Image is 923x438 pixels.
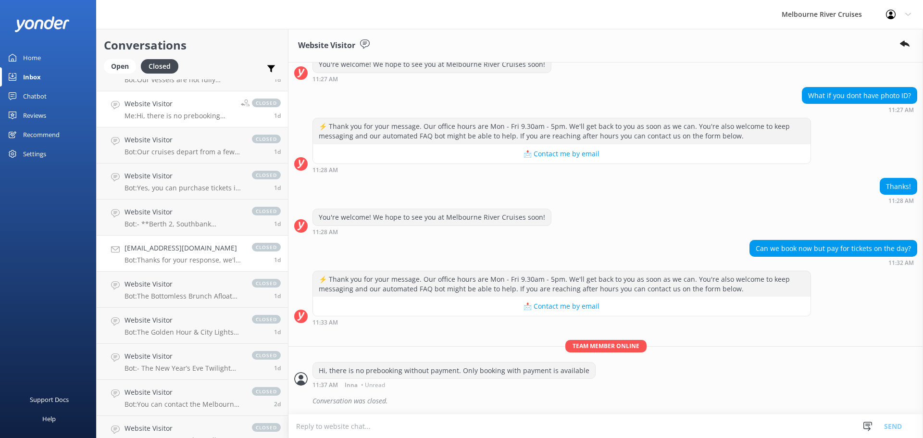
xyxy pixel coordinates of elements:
div: Aug 20 2025 11:27am (UTC +10:00) Australia/Sydney [802,106,917,113]
strong: 11:32 AM [888,260,914,266]
button: 📩 Contact me by email [313,144,811,163]
h4: [EMAIL_ADDRESS][DOMAIN_NAME] [125,243,242,253]
button: 📩 Contact me by email [313,297,811,316]
span: Aug 19 2025 08:49pm (UTC +10:00) Australia/Sydney [274,256,281,264]
div: Chatbot [23,87,47,106]
span: Aug 19 2025 07:56pm (UTC +10:00) Australia/Sydney [274,292,281,300]
span: Aug 19 2025 03:12pm (UTC +10:00) Australia/Sydney [274,400,281,408]
strong: 11:28 AM [888,198,914,204]
h4: Website Visitor [125,135,242,145]
span: closed [252,423,281,432]
a: [EMAIL_ADDRESS][DOMAIN_NAME]Bot:Thanks for your response, we'll get back to you as soon as we can... [97,236,288,272]
span: Aug 19 2025 07:35pm (UTC +10:00) Australia/Sydney [274,328,281,336]
p: Me: Hi, there is no prebooking without payment. Only booking with payment is available [125,112,234,120]
span: closed [252,171,281,179]
span: closed [252,279,281,288]
p: Bot: - The New Year’s Eve Twilight Cruise is family-friendly, with prices for children aged [DEMO... [125,364,242,373]
div: You're welcome! We hope to see you at Melbourne River Cruises soon! [313,56,551,73]
strong: 11:28 AM [312,229,338,235]
span: Inna [345,382,358,388]
a: Website VisitorBot:The Golden Hour & City Lights Cruise is a 1.5-hour evening journey along the Y... [97,308,288,344]
p: Bot: The Bottomless Brunch Afloat Brunch Cruise menu features fresh local produce and seafood wit... [125,292,242,300]
h4: Website Visitor [125,99,234,109]
div: ⚡ Thank you for your message. Our office hours are Mon - Fri 9.30am - 5pm. We'll get back to you ... [313,118,811,144]
div: Hi, there is no prebooking without payment. Only booking with payment is available [313,363,595,379]
div: Aug 20 2025 11:32am (UTC +10:00) Australia/Sydney [749,259,917,266]
h2: Conversations [104,36,281,54]
strong: 11:27 AM [312,76,338,82]
div: Can we book now but pay for tickets on the day? [750,240,917,257]
a: Closed [141,61,183,71]
div: Open [104,59,136,74]
strong: 11:28 AM [312,167,338,173]
a: Website VisitorBot:Our cruises depart from a few different locations along [GEOGRAPHIC_DATA] and ... [97,127,288,163]
div: What if you dont have photo ID? [802,88,917,104]
p: Bot: - **Berth 2, Southbank Promenade**: Various cruises such as the Ports & Docklands Cruise, Pa... [125,220,242,228]
span: Aug 19 2025 08:52pm (UTC +10:00) Australia/Sydney [274,220,281,228]
img: yonder-white-logo.png [14,16,70,32]
span: closed [252,99,281,107]
p: Bot: Our cruises depart from a few different locations along [GEOGRAPHIC_DATA] and Federation [GE... [125,148,242,156]
span: Aug 20 2025 11:37am (UTC +10:00) Australia/Sydney [274,112,281,120]
p: Bot: Our vessels are not fully wheelchair accessible, but we can accommodate foldable wheelchairs... [125,75,242,84]
span: Aug 20 2025 09:25am (UTC +10:00) Australia/Sydney [274,184,281,192]
h3: Website Visitor [298,39,355,52]
a: Open [104,61,141,71]
div: Aug 20 2025 11:33am (UTC +10:00) Australia/Sydney [312,319,811,325]
a: Website VisitorMe:Hi, there is no prebooking without payment. Only booking with payment is availa... [97,91,288,127]
h4: Website Visitor [125,423,242,434]
strong: 11:37 AM [312,382,338,388]
span: closed [252,243,281,251]
div: You're welcome! We hope to see you at Melbourne River Cruises soon! [313,209,551,225]
span: closed [252,207,281,215]
p: Bot: Yes, you can purchase tickets in person at [GEOGRAPHIC_DATA] (Berth 2) and Federation Wharf ... [125,184,242,192]
div: Reviews [23,106,46,125]
h4: Website Visitor [125,315,242,325]
a: Website VisitorBot:The Bottomless Brunch Afloat Brunch Cruise menu features fresh local produce a... [97,272,288,308]
div: Inbox [23,67,41,87]
div: ⚡ Thank you for your message. Our office hours are Mon - Fri 9.30am - 5pm. We'll get back to you ... [313,271,811,297]
span: Aug 20 2025 11:28am (UTC +10:00) Australia/Sydney [274,148,281,156]
h4: Website Visitor [125,279,242,289]
span: Aug 19 2025 05:44pm (UTC +10:00) Australia/Sydney [274,364,281,372]
span: Aug 20 2025 12:00pm (UTC +10:00) Australia/Sydney [274,75,281,84]
p: Bot: The Golden Hour & City Lights Cruise is a 1.5-hour evening journey along the Yarra River, sh... [125,328,242,337]
div: 2025-08-20T01:37:40.893 [294,393,917,409]
div: Support Docs [30,390,69,409]
div: Aug 20 2025 11:27am (UTC +10:00) Australia/Sydney [312,75,551,82]
div: Settings [23,144,46,163]
h4: Website Visitor [125,387,242,398]
span: closed [252,315,281,324]
h4: Website Visitor [125,207,242,217]
div: Conversation was closed. [312,393,917,409]
div: Aug 20 2025 11:28am (UTC +10:00) Australia/Sydney [312,166,811,173]
h4: Website Visitor [125,171,242,181]
div: Home [23,48,41,67]
a: Website VisitorBot:You can contact the Melbourne River Cruises team by emailing [EMAIL_ADDRESS][D... [97,380,288,416]
a: Website VisitorBot:- The New Year’s Eve Twilight Cruise is family-friendly, with prices for child... [97,344,288,380]
p: Bot: Thanks for your response, we'll get back to you as soon as we can during opening hours. [125,256,242,264]
div: Help [42,409,56,428]
strong: 11:27 AM [888,107,914,113]
strong: 11:33 AM [312,320,338,325]
div: Thanks! [880,178,917,195]
a: Website VisitorBot:- **Berth 2, Southbank Promenade**: Various cruises such as the Ports & Dockla... [97,200,288,236]
span: • Unread [361,382,385,388]
div: Aug 20 2025 11:37am (UTC +10:00) Australia/Sydney [312,381,596,388]
p: Bot: You can contact the Melbourne River Cruises team by emailing [EMAIL_ADDRESS][DOMAIN_NAME]. V... [125,400,242,409]
span: Team member online [565,340,647,352]
span: closed [252,387,281,396]
span: closed [252,351,281,360]
div: Aug 20 2025 11:28am (UTC +10:00) Australia/Sydney [312,228,551,235]
span: closed [252,135,281,143]
h4: Website Visitor [125,351,242,362]
div: Recommend [23,125,60,144]
div: Aug 20 2025 11:28am (UTC +10:00) Australia/Sydney [880,197,917,204]
div: Closed [141,59,178,74]
a: Website VisitorBot:Yes, you can purchase tickets in person at [GEOGRAPHIC_DATA] (Berth 2) and Fed... [97,163,288,200]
